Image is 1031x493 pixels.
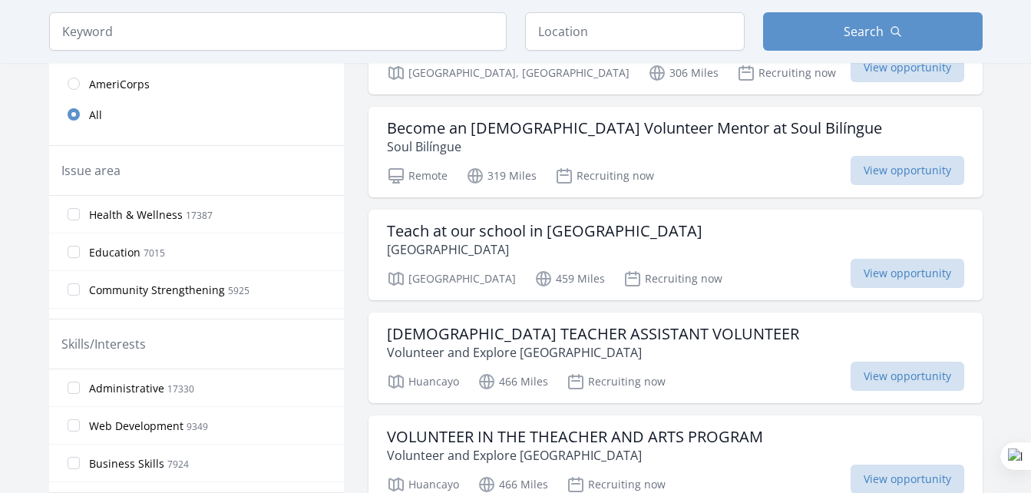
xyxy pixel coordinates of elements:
p: 459 Miles [534,270,605,288]
a: [DEMOGRAPHIC_DATA] TEACHER ASSISTANT VOLUNTEER Volunteer and Explore [GEOGRAPHIC_DATA] Huancayo 4... [368,313,983,403]
p: 306 Miles [648,64,719,82]
p: Recruiting now [623,270,722,288]
legend: Skills/Interests [61,335,146,353]
span: Community Strengthening [89,283,225,298]
span: View opportunity [851,53,964,82]
p: [GEOGRAPHIC_DATA] [387,240,702,259]
span: Search [844,22,884,41]
span: Business Skills [89,456,164,471]
span: Education [89,245,140,260]
p: Remote [387,167,448,185]
legend: Issue area [61,161,121,180]
a: All [49,99,344,130]
input: Administrative 17330 [68,382,80,394]
input: Web Development 9349 [68,419,80,432]
h3: [DEMOGRAPHIC_DATA] TEACHER ASSISTANT VOLUNTEER [387,325,799,343]
span: 9349 [187,420,208,433]
span: 17387 [186,209,213,222]
span: Health & Wellness [89,207,183,223]
span: View opportunity [851,362,964,391]
input: Education 7015 [68,246,80,258]
h3: Teach at our school in [GEOGRAPHIC_DATA] [387,222,702,240]
p: Volunteer and Explore [GEOGRAPHIC_DATA] [387,446,763,465]
p: 466 Miles [477,372,548,391]
h3: Become an [DEMOGRAPHIC_DATA] Volunteer Mentor at Soul Bilíngue [387,119,882,137]
input: Business Skills 7924 [68,457,80,469]
p: [GEOGRAPHIC_DATA] [387,270,516,288]
span: AmeriCorps [89,77,150,92]
p: Recruiting now [567,372,666,391]
span: Web Development [89,419,183,434]
button: Search [763,12,983,51]
span: View opportunity [851,156,964,185]
input: Community Strengthening 5925 [68,283,80,296]
span: View opportunity [851,259,964,288]
input: Keyword [49,12,507,51]
span: 5925 [228,284,249,297]
p: [GEOGRAPHIC_DATA], [GEOGRAPHIC_DATA] [387,64,630,82]
h3: VOLUNTEER IN THE THEACHER AND ARTS PROGRAM [387,428,763,446]
p: Recruiting now [737,64,836,82]
a: Teach at our school in [GEOGRAPHIC_DATA] [GEOGRAPHIC_DATA] [GEOGRAPHIC_DATA] 459 Miles Recruiting... [368,210,983,300]
span: Administrative [89,381,164,396]
p: Volunteer and Explore [GEOGRAPHIC_DATA] [387,343,799,362]
p: Soul Bilíngue [387,137,882,156]
p: Huancayo [387,372,459,391]
span: 17330 [167,382,194,395]
input: Location [525,12,745,51]
a: AmeriCorps [49,68,344,99]
input: Health & Wellness 17387 [68,208,80,220]
p: 319 Miles [466,167,537,185]
span: 7015 [144,246,165,260]
p: Recruiting now [555,167,654,185]
span: All [89,108,102,123]
span: 7924 [167,458,189,471]
a: Become an [DEMOGRAPHIC_DATA] Volunteer Mentor at Soul Bilíngue Soul Bilíngue Remote 319 Miles Rec... [368,107,983,197]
